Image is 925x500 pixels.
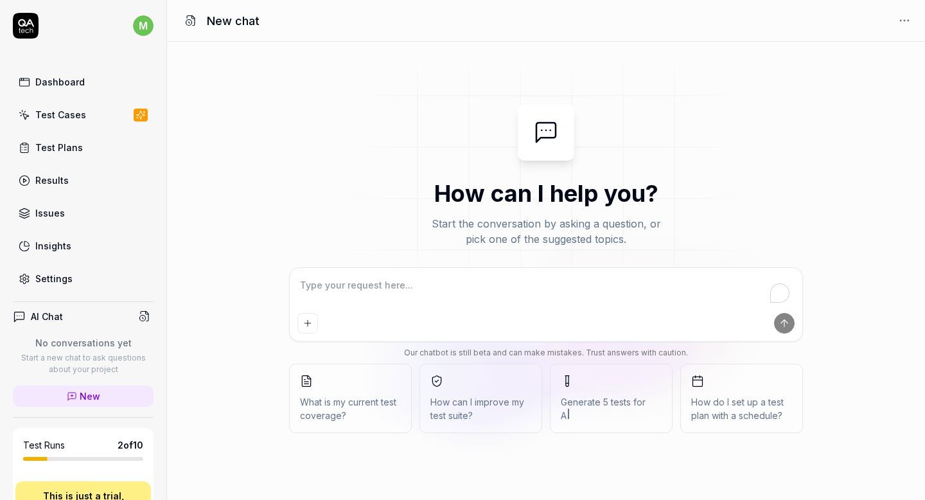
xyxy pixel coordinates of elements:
[550,364,673,433] button: Generate 5 tests forA
[13,233,154,258] a: Insights
[31,310,63,323] h4: AI Chat
[35,206,65,220] div: Issues
[118,438,143,452] span: 2 of 10
[133,13,154,39] button: m
[13,336,154,350] p: No conversations yet
[289,347,803,359] div: Our chatbot is still beta and can make mistakes. Trust answers with caution.
[35,174,69,187] div: Results
[207,12,260,30] h1: New chat
[297,276,795,308] textarea: To enrich screen reader interactions, please activate Accessibility in Grammarly extension settings
[13,266,154,291] a: Settings
[13,201,154,226] a: Issues
[80,389,100,403] span: New
[35,239,71,253] div: Insights
[691,395,792,422] span: How do I set up a test plan with a schedule?
[35,108,86,121] div: Test Cases
[13,352,154,375] p: Start a new chat to ask questions about your project
[35,141,83,154] div: Test Plans
[561,410,567,421] span: A
[419,364,542,433] button: How can I improve my test suite?
[35,272,73,285] div: Settings
[13,386,154,407] a: New
[13,69,154,94] a: Dashboard
[680,364,803,433] button: How do I set up a test plan with a schedule?
[297,313,318,334] button: Add attachment
[289,364,412,433] button: What is my current test coverage?
[430,395,531,422] span: How can I improve my test suite?
[13,135,154,160] a: Test Plans
[23,440,65,451] h5: Test Runs
[13,168,154,193] a: Results
[13,102,154,127] a: Test Cases
[35,75,85,89] div: Dashboard
[133,15,154,36] span: m
[300,395,401,422] span: What is my current test coverage?
[561,395,662,422] span: Generate 5 tests for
